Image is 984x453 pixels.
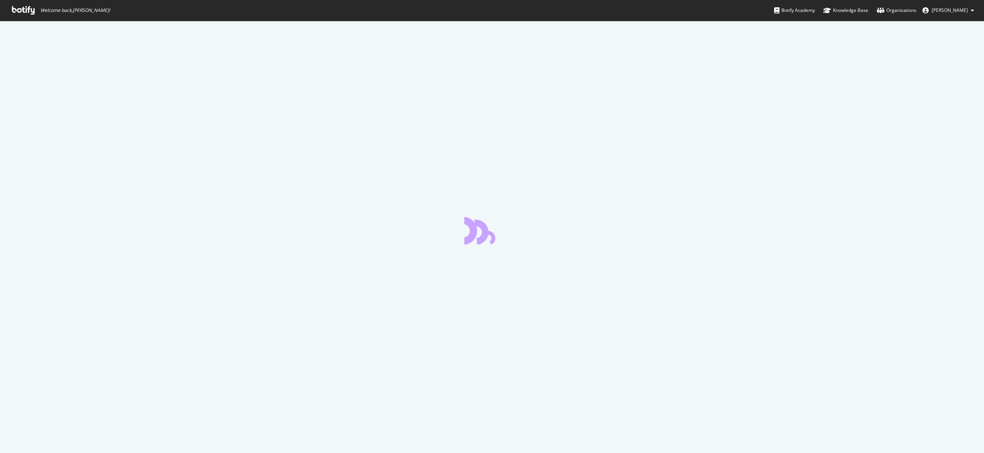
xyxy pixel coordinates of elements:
div: Knowledge Base [823,7,868,14]
span: Peter Pilz [932,7,968,13]
div: Organizations [877,7,916,14]
div: Botify Academy [774,7,815,14]
div: animation [464,217,520,245]
button: [PERSON_NAME] [916,4,980,17]
span: Welcome back, [PERSON_NAME] ! [40,7,110,13]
